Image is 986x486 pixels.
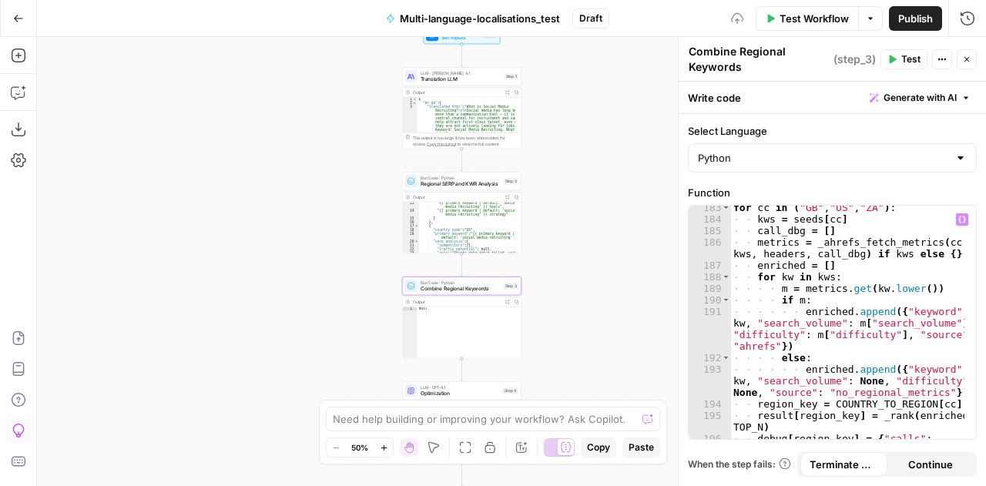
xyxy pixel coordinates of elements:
[689,433,731,456] div: 196
[403,209,420,216] div: 14
[403,232,420,240] div: 19
[722,202,730,213] span: Toggle code folding, rows 183 through 196
[689,352,731,364] div: 192
[421,70,501,76] span: LLM · [PERSON_NAME] 4.1
[421,384,501,390] span: LLM · GPT-4.1
[351,441,368,454] span: 50%
[629,441,654,454] span: Paste
[688,185,977,200] label: Function
[403,228,420,232] div: 18
[403,240,420,243] div: 20
[503,387,518,394] div: Step 4
[403,243,420,247] div: 21
[908,457,953,472] span: Continue
[689,236,731,260] div: 186
[402,277,522,358] div: Run Code · PythonCombine Regional KeywordsStep 3Outputnull
[413,89,501,96] div: Output
[833,52,876,67] span: ( step_3 )
[402,381,522,463] div: LLM · GPT-4.1OptimizationStep 4Output{ "en_gb_content":{ "meta":{ "title":"Social Media Recruitin...
[887,452,974,477] button: Continue
[689,271,731,283] div: 188
[403,216,420,220] div: 15
[722,294,730,306] span: Toggle code folding, rows 190 through 191
[377,6,569,31] button: Multi-language-localisations_test
[461,253,463,276] g: Edge from step_2 to step_3
[622,437,660,458] button: Paste
[402,67,522,149] div: LLM · [PERSON_NAME] 4.1Translation LLMStep 1Output{ "en_gb":{ "translated_html":"What is Social M...
[402,172,522,253] div: Run Code · PythonRegional SERP and KWR AnalysisStep 2Output "{{ primary_keyword | default: 'socia...
[898,11,933,26] span: Publish
[427,142,456,146] span: Copy the output
[689,306,731,352] div: 191
[421,180,501,188] span: Regional SERP and KWR Analysis
[413,101,418,105] span: Toggle code folding, rows 2 through 4
[889,6,942,31] button: Publish
[901,52,921,66] span: Test
[688,123,977,139] label: Select Language
[403,307,418,310] div: 1
[689,260,731,271] div: 187
[689,202,731,213] div: 183
[414,224,419,228] span: Toggle code folding, rows 17 through 30
[689,398,731,410] div: 194
[810,457,878,472] span: Terminate Workflow
[403,220,420,224] div: 16
[413,135,518,147] div: This output is too large & has been abbreviated for review. to view the full content.
[689,294,731,306] div: 190
[413,97,418,101] span: Toggle code folding, rows 1 through 5
[403,224,420,228] div: 17
[403,251,420,259] div: 23
[884,91,957,105] span: Generate with AI
[461,44,463,66] g: Edge from start to step_1
[587,441,610,454] span: Copy
[581,437,616,458] button: Copy
[413,194,501,200] div: Output
[579,12,602,25] span: Draft
[722,271,730,283] span: Toggle code folding, rows 188 through 193
[504,283,518,290] div: Step 3
[421,75,501,83] span: Translation LLM
[421,280,501,286] span: Run Code · Python
[413,299,501,305] div: Output
[461,358,463,380] g: Edge from step_3 to step_4
[756,6,858,31] button: Test Workflow
[421,285,501,293] span: Combine Regional Keywords
[689,213,731,225] div: 184
[880,49,927,69] button: Test
[689,283,731,294] div: 189
[722,352,730,364] span: Toggle code folding, rows 192 through 193
[689,225,731,236] div: 185
[421,175,501,181] span: Run Code · Python
[864,88,977,108] button: Generate with AI
[461,149,463,171] g: Edge from step_1 to step_2
[679,82,986,113] div: Write code
[689,364,731,398] div: 193
[689,44,830,75] textarea: Combine Regional Keywords
[400,11,560,26] span: Multi-language-localisations_test
[688,458,791,471] a: When the step fails:
[414,240,419,243] span: Toggle code folding, rows 20 through 24
[504,178,518,185] div: Step 2
[421,390,501,397] span: Optimization
[698,150,948,166] input: Python
[505,73,518,80] div: Step 1
[689,410,731,433] div: 195
[441,34,480,42] span: Set Inputs
[461,463,463,485] g: Edge from step_4 to step_5
[403,97,418,101] div: 1
[403,101,418,105] div: 2
[403,201,420,209] div: 13
[403,247,420,251] div: 22
[780,11,849,26] span: Test Workflow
